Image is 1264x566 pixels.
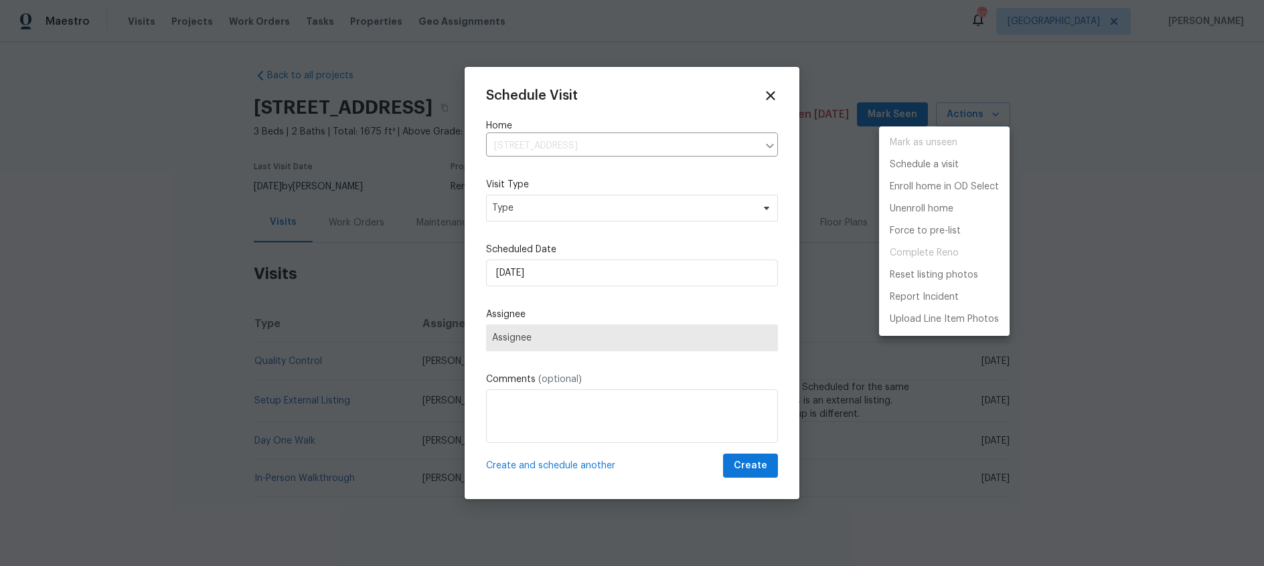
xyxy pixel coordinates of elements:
p: Report Incident [890,290,959,304]
span: Project is already completed [879,242,1010,264]
p: Unenroll home [890,202,953,216]
p: Force to pre-list [890,224,961,238]
p: Schedule a visit [890,158,959,172]
p: Enroll home in OD Select [890,180,999,194]
p: Upload Line Item Photos [890,312,999,326]
p: Reset listing photos [890,268,978,282]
